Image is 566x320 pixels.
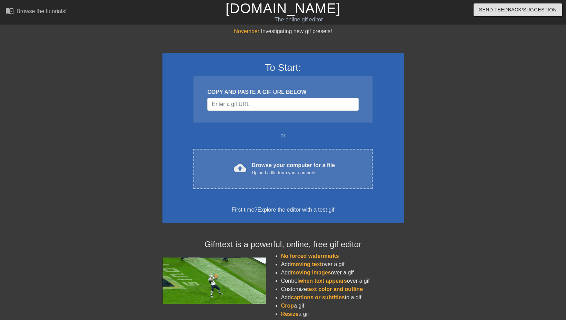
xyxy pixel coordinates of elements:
span: text color and outline [307,286,363,292]
li: Add to a gif [281,293,404,302]
span: No forced watermarks [281,253,339,259]
li: Add over a gif [281,269,404,277]
li: a gif [281,310,404,318]
img: football_small.gif [162,258,266,304]
span: Send Feedback/Suggestion [479,6,557,14]
a: Browse the tutorials! [6,7,67,17]
li: Control over a gif [281,277,404,285]
div: Browse your computer for a file [252,161,335,176]
input: Username [207,98,358,111]
li: Customize [281,285,404,293]
a: [DOMAIN_NAME] [226,1,340,16]
li: a gif [281,302,404,310]
div: Upload a file from your computer [252,169,335,176]
span: moving images [291,270,331,275]
div: Browse the tutorials! [17,8,67,14]
span: when text appears [299,278,347,284]
span: captions or subtitles [291,294,345,300]
span: cloud_upload [234,162,246,174]
h3: To Start: [171,62,395,74]
span: Resize [281,311,299,317]
div: Investigating new gif presets! [162,27,404,36]
span: menu_book [6,7,14,15]
span: moving text [291,261,322,267]
div: or [180,132,386,140]
div: First time? [171,206,395,214]
div: The online gif editor [192,16,405,24]
li: Add over a gif [281,260,404,269]
span: November: [234,28,261,34]
a: Explore the editor with a test gif [257,207,334,213]
button: Send Feedback/Suggestion [474,3,562,16]
div: COPY AND PASTE A GIF URL BELOW [207,88,358,96]
h4: Gifntext is a powerful, online, free gif editor [162,240,404,250]
span: Crop [281,303,294,309]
